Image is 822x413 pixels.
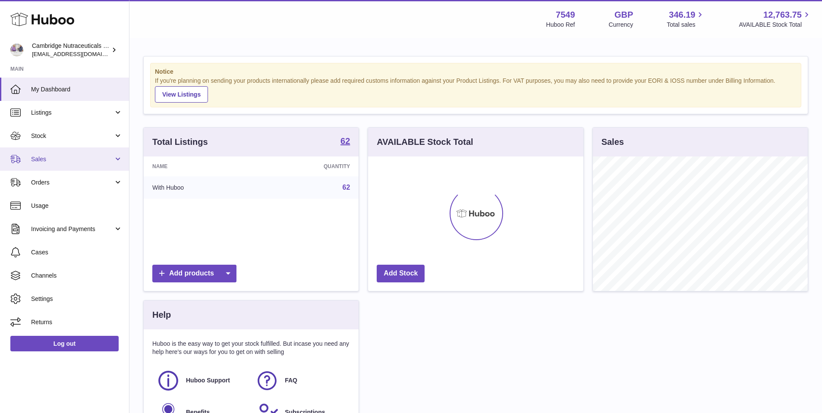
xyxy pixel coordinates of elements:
a: Add products [152,265,236,282]
p: Huboo is the easy way to get your stock fulfilled. But incase you need any help here's our ways f... [152,340,350,356]
a: Huboo Support [157,369,247,392]
strong: GBP [614,9,633,21]
h3: Sales [602,136,624,148]
strong: 62 [340,137,350,145]
a: Add Stock [377,265,425,282]
span: Huboo Support [186,376,230,385]
span: Usage [31,202,123,210]
a: 62 [340,137,350,147]
span: Total sales [667,21,705,29]
span: Settings [31,295,123,303]
span: 346.19 [669,9,695,21]
span: Channels [31,272,123,280]
strong: Notice [155,68,797,76]
span: Cases [31,248,123,257]
a: View Listings [155,86,208,103]
span: Sales [31,155,113,163]
span: My Dashboard [31,85,123,94]
th: Name [144,156,257,176]
span: [EMAIL_ADDRESS][DOMAIN_NAME] [32,50,127,57]
div: Cambridge Nutraceuticals Ltd [32,42,110,58]
div: Huboo Ref [546,21,575,29]
span: Invoicing and Payments [31,225,113,233]
strong: 7549 [556,9,575,21]
h3: Help [152,309,171,321]
a: 12,763.75 AVAILABLE Stock Total [739,9,812,29]
span: FAQ [285,376,297,385]
img: qvc@camnutra.com [10,44,23,56]
span: Listings [31,109,113,117]
h3: Total Listings [152,136,208,148]
th: Quantity [257,156,359,176]
a: Log out [10,336,119,351]
div: Currency [609,21,633,29]
a: FAQ [255,369,346,392]
a: 346.19 Total sales [667,9,705,29]
div: If you're planning on sending your products internationally please add required customs informati... [155,77,797,103]
h3: AVAILABLE Stock Total [377,136,473,148]
span: 12,763.75 [763,9,802,21]
span: AVAILABLE Stock Total [739,21,812,29]
span: Returns [31,318,123,326]
span: Stock [31,132,113,140]
span: Orders [31,178,113,187]
td: With Huboo [144,176,257,199]
a: 62 [343,184,350,191]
